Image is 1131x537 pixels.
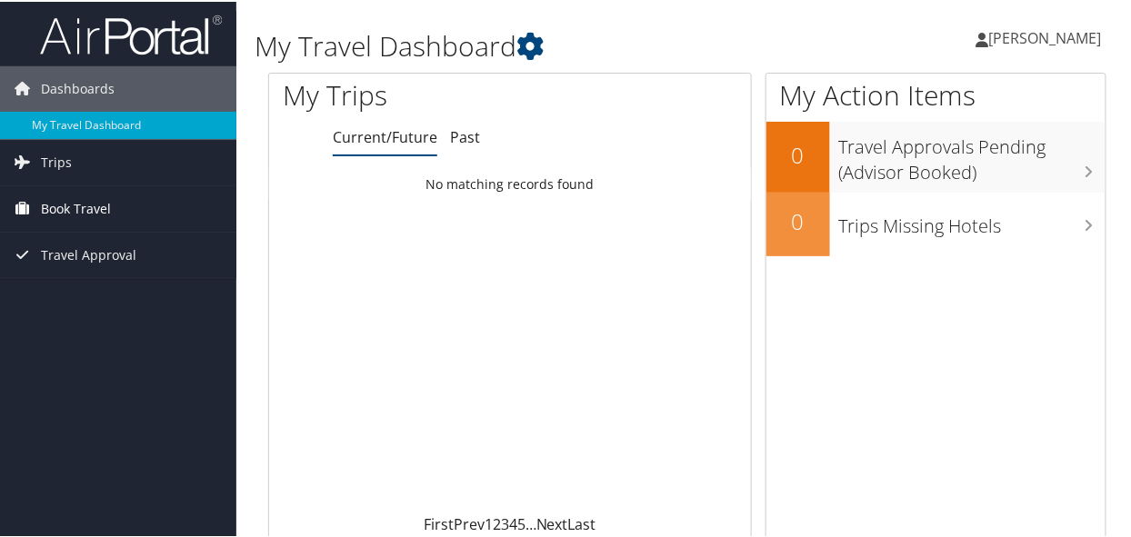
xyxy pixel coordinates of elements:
[41,231,136,276] span: Travel Approval
[976,9,1120,64] a: [PERSON_NAME]
[766,204,830,235] h2: 0
[333,125,437,145] a: Current/Future
[568,512,596,532] a: Last
[454,512,485,532] a: Prev
[40,12,222,55] img: airportal-logo.png
[41,138,72,184] span: Trips
[839,124,1106,184] h3: Travel Approvals Pending (Advisor Booked)
[536,512,568,532] a: Next
[517,512,525,532] a: 5
[766,120,1106,190] a: 0Travel Approvals Pending (Advisor Booked)
[766,191,1106,254] a: 0Trips Missing Hotels
[989,26,1102,46] span: [PERSON_NAME]
[525,512,536,532] span: …
[41,65,115,110] span: Dashboards
[424,512,454,532] a: First
[283,75,536,113] h1: My Trips
[450,125,480,145] a: Past
[766,75,1106,113] h1: My Action Items
[485,512,493,532] a: 1
[41,184,111,230] span: Book Travel
[501,512,509,532] a: 3
[509,512,517,532] a: 4
[493,512,501,532] a: 2
[839,203,1106,237] h3: Trips Missing Hotels
[255,25,832,64] h1: My Travel Dashboard
[269,166,751,199] td: No matching records found
[766,138,830,169] h2: 0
